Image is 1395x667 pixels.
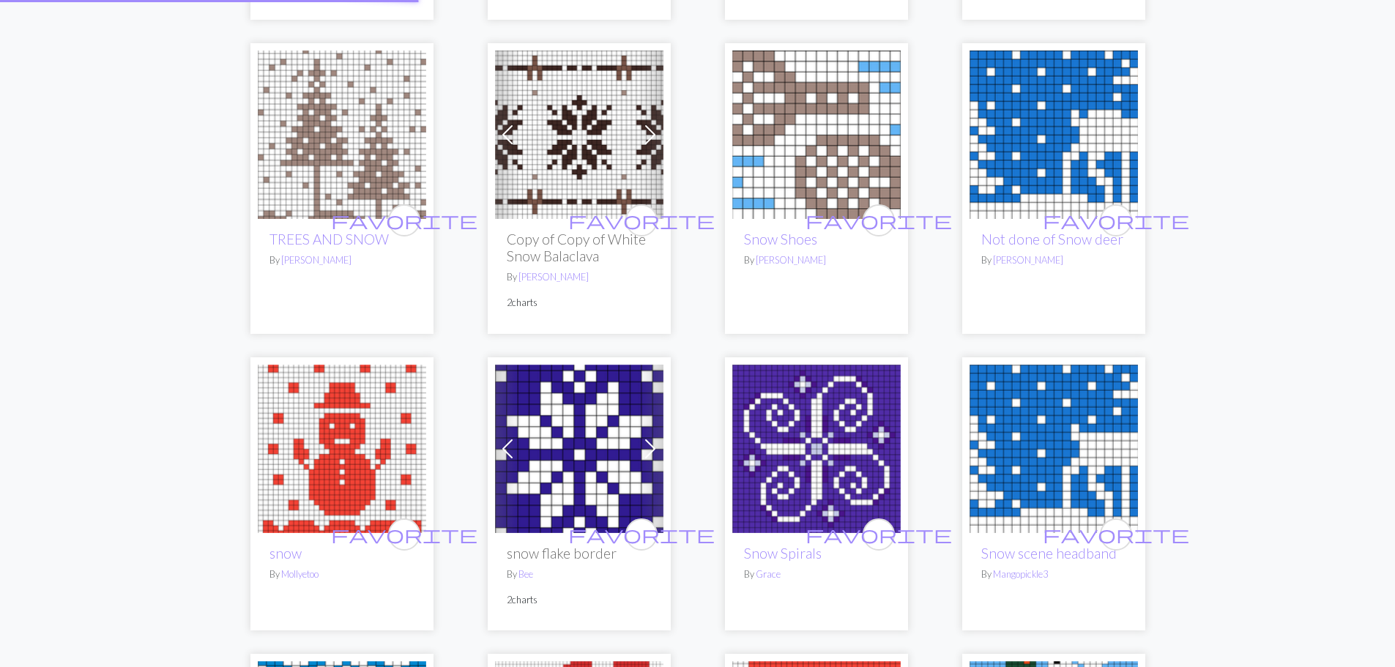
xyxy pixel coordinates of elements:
span: favorite [806,523,952,545]
a: [PERSON_NAME] [518,271,589,283]
p: By [981,567,1126,581]
span: favorite [331,523,477,545]
button: favourite [625,518,658,551]
a: Snow Spirals [744,545,822,562]
a: Mangopickle3 [993,568,1048,580]
a: Mollyetoo [281,568,319,580]
a: [PERSON_NAME] [756,254,826,266]
i: favourite [568,520,715,549]
i: favourite [331,520,477,549]
a: snow [258,440,426,454]
button: favourite [388,204,420,236]
span: favorite [568,209,715,231]
span: favorite [568,523,715,545]
p: 2 charts [507,593,652,607]
span: favorite [331,209,477,231]
i: favourite [1043,206,1189,235]
a: Snow scene headband [981,545,1117,562]
a: TREES AND SNOW [258,126,426,140]
img: Test [732,365,901,533]
i: favourite [1043,520,1189,549]
a: Snow scene headband [970,440,1138,454]
span: favorite [806,209,952,231]
img: White Snow Balaclava [495,51,663,219]
a: [PERSON_NAME] [993,254,1063,266]
i: favourite [806,206,952,235]
a: Not done of Snow deer [981,231,1123,247]
a: snow flake border [495,440,663,454]
a: Snow scene headband [970,126,1138,140]
i: favourite [806,520,952,549]
button: favourite [625,204,658,236]
img: Snow scene headband [970,51,1138,219]
a: Snow Shoes [744,231,817,247]
button: favourite [1100,204,1132,236]
a: Test [732,440,901,454]
img: snow flake border [495,365,663,533]
h2: snow flake border [507,545,652,562]
span: favorite [1043,209,1189,231]
img: Snow scene headband [970,365,1138,533]
img: Snow Shoes [732,51,901,219]
p: By [981,253,1126,267]
img: TREES AND SNOW [258,51,426,219]
a: snow [269,545,302,562]
p: 2 charts [507,296,652,310]
a: [PERSON_NAME] [281,254,351,266]
a: Grace [756,568,781,580]
p: By [507,270,652,284]
a: Bee [518,568,533,580]
button: favourite [388,518,420,551]
p: By [507,567,652,581]
i: favourite [331,206,477,235]
button: favourite [1100,518,1132,551]
i: favourite [568,206,715,235]
img: snow [258,365,426,533]
p: By [744,567,889,581]
a: Snow Shoes [732,126,901,140]
span: favorite [1043,523,1189,545]
a: White Snow Balaclava [495,126,663,140]
a: TREES AND SNOW [269,231,389,247]
p: By [269,567,414,581]
p: By [269,253,414,267]
h2: Copy of Copy of White Snow Balaclava [507,231,652,264]
button: favourite [863,204,895,236]
p: By [744,253,889,267]
button: favourite [863,518,895,551]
